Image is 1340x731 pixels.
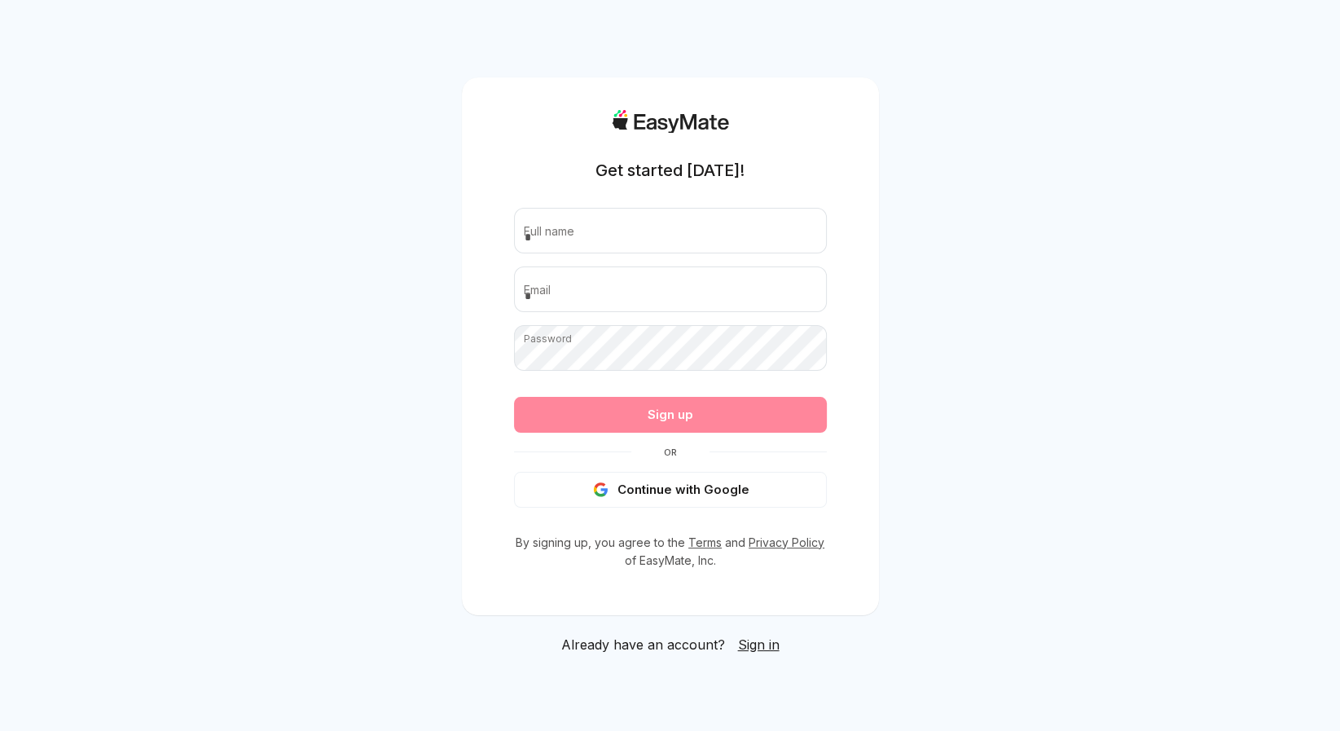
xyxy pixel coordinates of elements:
a: Privacy Policy [749,535,824,549]
span: Sign in [738,636,780,653]
a: Terms [688,535,722,549]
span: Or [631,446,710,459]
button: Continue with Google [514,472,827,508]
span: Already have an account? [561,635,725,654]
a: Sign in [738,635,780,654]
h1: Get started [DATE]! [595,159,745,182]
p: By signing up, you agree to the and of EasyMate, Inc. [514,534,827,570]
